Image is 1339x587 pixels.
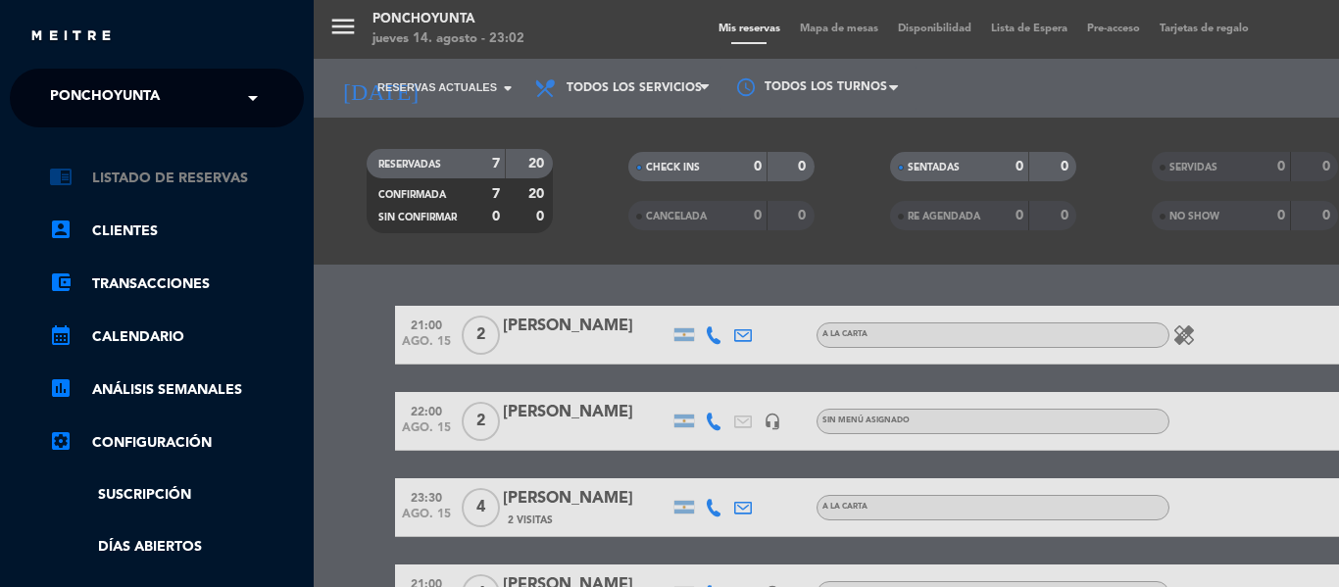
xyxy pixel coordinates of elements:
[49,429,73,453] i: settings_applications
[49,484,304,507] a: Suscripción
[49,165,73,188] i: chrome_reader_mode
[49,220,304,243] a: account_boxClientes
[49,272,304,296] a: account_balance_walletTransacciones
[49,218,73,241] i: account_box
[49,325,304,349] a: calendar_monthCalendario
[49,378,304,402] a: assessmentANÁLISIS SEMANALES
[49,431,304,455] a: Configuración
[29,29,113,44] img: MEITRE
[49,536,304,559] a: Días abiertos
[49,270,73,294] i: account_balance_wallet
[49,376,73,400] i: assessment
[49,323,73,347] i: calendar_month
[50,77,160,119] span: Ponchoyunta
[49,167,304,190] a: chrome_reader_modeListado de Reservas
